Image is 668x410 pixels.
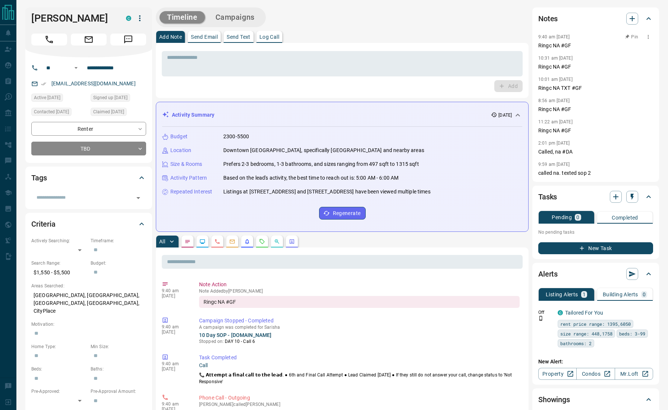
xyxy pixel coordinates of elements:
svg: Emails [229,239,235,245]
p: Budget [170,133,188,141]
p: Actively Searching: [31,237,87,244]
span: rent price range: 1395,6050 [560,320,631,328]
div: Sun Jul 20 2025 [91,108,146,118]
p: 0 [643,292,646,297]
h2: Showings [538,394,570,406]
div: condos.ca [558,310,563,315]
span: Contacted [DATE] [34,108,69,116]
button: Open [72,63,81,72]
p: Size & Rooms [170,160,202,168]
p: Listing Alerts [546,292,578,297]
div: Showings [538,391,653,409]
div: Tags [31,169,146,187]
p: Activity Pattern [170,174,207,182]
p: Listings at [STREET_ADDRESS] and [STREET_ADDRESS] have been viewed multiple times [223,188,431,196]
p: Called, na #DA [538,148,653,156]
p: Beds: [31,366,87,372]
h1: [PERSON_NAME] [31,12,115,24]
p: Areas Searched: [31,283,146,289]
a: Condos [576,368,615,380]
p: Phone Call - Outgoing [199,394,520,402]
p: Repeated Interest [170,188,212,196]
div: Mon Jul 21 2025 [31,94,87,104]
h2: Criteria [31,218,56,230]
p: All [159,239,165,244]
p: [DATE] [162,366,188,372]
p: Note Added by [PERSON_NAME] [199,288,520,294]
p: 9:40 am [162,361,188,366]
div: Alerts [538,265,653,283]
p: 9:40 am [162,401,188,407]
span: size range: 448,1758 [560,330,612,337]
div: TBD [31,142,146,155]
p: Baths: [91,366,146,372]
p: $1,550 - $5,500 [31,266,87,279]
h2: Tasks [538,191,557,203]
p: Downtown [GEOGRAPHIC_DATA], specifically [GEOGRAPHIC_DATA] and nearby areas [223,146,424,154]
h2: Alerts [538,268,558,280]
svg: Calls [214,239,220,245]
p: Ringc NA #GF [538,105,653,113]
button: Campaigns [208,11,262,23]
p: Stopped on: [199,338,520,345]
p: Ringc NA #GF [538,42,653,50]
p: Budget: [91,260,146,266]
p: 📞 𝗔𝘁𝘁𝗲𝗺𝗽𝘁 𝗮 𝗳𝗶𝗻𝗮𝗹 𝗰𝗮𝗹𝗹 𝘁𝗼 𝘁𝗵𝗲 𝗹𝗲𝗮𝗱. ● 6th and Final Call Attempt ‎● Lead Claimed [DATE] ● If they... [199,372,520,385]
a: Property [538,368,577,380]
p: Pending [552,215,572,220]
p: 9:59 am [DATE] [538,162,570,167]
span: Active [DATE] [34,94,60,101]
p: 9:40 am [162,324,188,329]
p: Campaign Stopped - Completed [199,317,520,325]
h2: Tags [31,172,47,184]
button: Regenerate [319,207,366,220]
p: Pre-Approved: [31,388,87,395]
span: DAY 10 - Call 6 [225,339,255,344]
button: New Task [538,242,653,254]
span: Signed up [DATE] [93,94,127,101]
p: Call [199,362,520,369]
p: 9:40 am [DATE] [538,34,570,40]
span: beds: 3-99 [619,330,645,337]
h2: Notes [538,13,558,25]
p: New Alert: [538,358,653,366]
p: Prefers 2-3 bedrooms, 1-3 bathrooms, and sizes ranging from 497 sqft to 1315 sqft [223,160,419,168]
div: Notes [538,10,653,28]
div: Activity Summary[DATE] [162,108,522,122]
p: Ringc NA TXT #GF [538,84,653,92]
p: Search Range: [31,260,87,266]
p: [PERSON_NAME] called [PERSON_NAME] [199,402,520,407]
svg: Opportunities [274,239,280,245]
p: 9:40 am [162,288,188,293]
p: Note Action [199,281,520,288]
p: No pending tasks [538,227,653,238]
p: [DATE] [498,112,512,119]
p: called na. texted sop 2 [538,169,653,177]
div: condos.ca [126,16,131,21]
p: 2:01 pm [DATE] [538,141,570,146]
svg: Agent Actions [289,239,295,245]
p: Ringc NA #GF [538,63,653,71]
p: [DATE] [162,293,188,299]
p: 11:22 am [DATE] [538,119,573,124]
p: Based on the lead's activity, the best time to reach out is: 5:00 AM - 6:00 AM [223,174,398,182]
a: Mr.Loft [615,368,653,380]
p: Timeframe: [91,237,146,244]
svg: Requests [259,239,265,245]
svg: Lead Browsing Activity [199,239,205,245]
p: 10:31 am [DATE] [538,56,573,61]
p: Location [170,146,191,154]
span: bathrooms: 2 [560,340,592,347]
p: Home Type: [31,343,87,350]
svg: Listing Alerts [244,239,250,245]
span: Email [71,34,107,45]
div: Ringc NA #GF [199,296,520,308]
p: [DATE] [162,329,188,335]
svg: Email Verified [41,81,46,86]
p: Pre-Approval Amount: [91,388,146,395]
svg: Push Notification Only [538,316,543,321]
div: Tasks [538,188,653,206]
div: Sun Jul 20 2025 [91,94,146,104]
p: Off [538,309,553,316]
span: Message [110,34,146,45]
